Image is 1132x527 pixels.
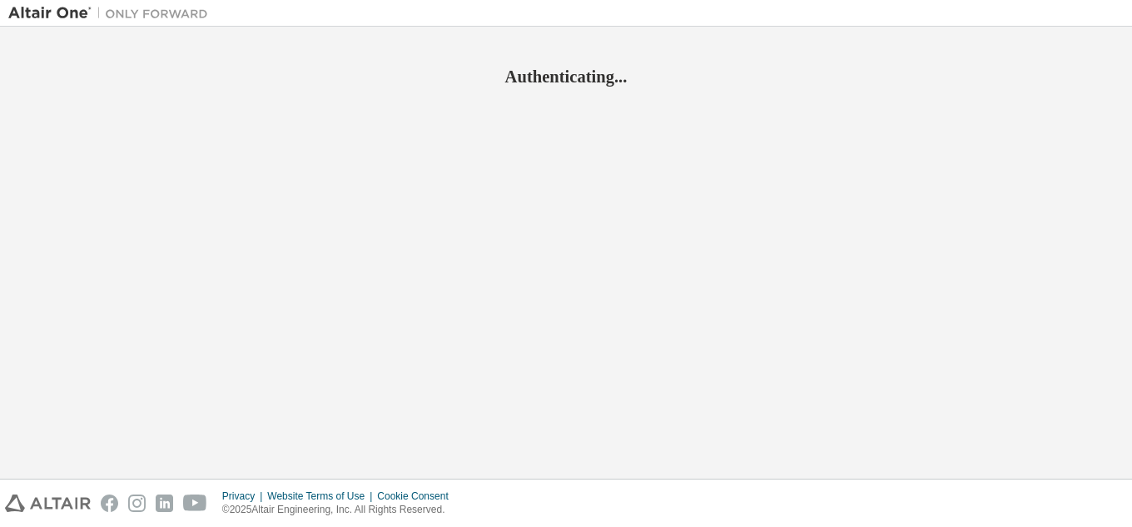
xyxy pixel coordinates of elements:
[183,495,207,512] img: youtube.svg
[267,490,377,503] div: Website Terms of Use
[8,5,216,22] img: Altair One
[8,66,1124,87] h2: Authenticating...
[222,490,267,503] div: Privacy
[5,495,91,512] img: altair_logo.svg
[128,495,146,512] img: instagram.svg
[222,503,459,517] p: © 2025 Altair Engineering, Inc. All Rights Reserved.
[156,495,173,512] img: linkedin.svg
[377,490,458,503] div: Cookie Consent
[101,495,118,512] img: facebook.svg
